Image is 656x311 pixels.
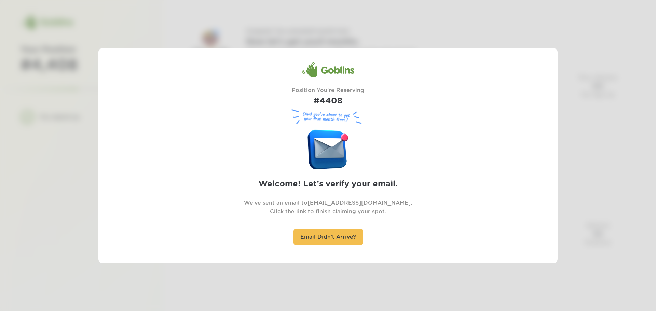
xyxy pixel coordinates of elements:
[293,229,363,245] div: Email Didn't Arrive?
[259,178,398,190] h2: Welcome! Let’s verify your email.
[292,95,364,108] h1: #4408
[302,61,354,78] div: Goblins
[244,199,412,216] p: We've sent an email to [EMAIL_ADDRESS][DOMAIN_NAME] . Click the link to finish claiming your spot.
[289,108,367,126] figure: (And you’re about to get your first month free!)
[292,86,364,108] div: Position You're Reserving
